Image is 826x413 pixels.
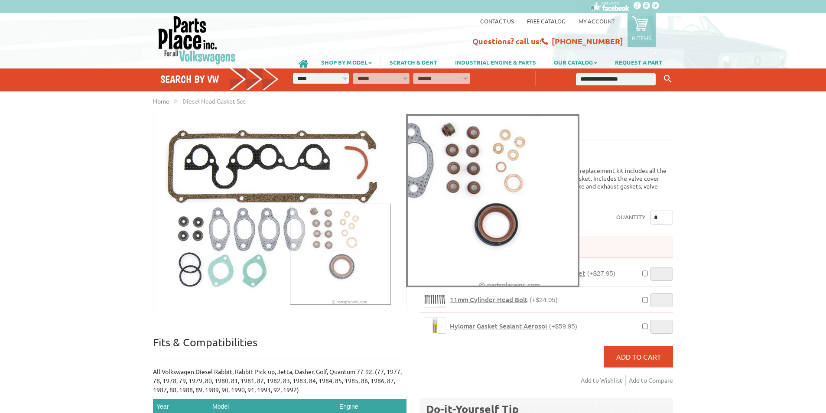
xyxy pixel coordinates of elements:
p: Fits & Compatibilities [153,335,406,358]
a: OUR CATALOG [545,55,606,69]
span: (+$59.95) [549,322,577,330]
span: Hylomar Gasket Sealant Aerosol [450,322,547,330]
a: Free Catalog [527,17,566,25]
a: My Account [579,17,615,25]
a: 0 items [628,13,656,47]
span: (+$24.95) [530,296,558,303]
a: Add to Wishlist [581,375,626,386]
img: Parts Place Inc! [157,15,237,65]
a: SHOP BY MODEL [312,55,380,69]
p: All Volkswagen Diesel Rabbit, Rabbit Pick-up, Jetta, Dasher, Golf, Quantum 77-92. (77, 1977, 78, ... [153,367,406,394]
img: 11mm Cylinder Head Bolt [424,291,445,307]
img: Diesel Head Gasket Set [153,113,406,310]
span: 11mm Cylinder Head Bolt [450,295,527,304]
a: Hylomar Gasket Sealant Aerosol [424,317,446,334]
a: 11mm Cylinder Head Bolt [424,291,446,308]
a: Contact us [480,17,514,25]
h4: Search by VW [160,73,279,85]
a: Home [153,97,169,105]
a: Hylomar Gasket Sealant Aerosol(+$59.95) [450,322,577,330]
a: REQUEST A PART [606,55,671,69]
button: Keyword Search [661,72,674,86]
img: Hylomar Gasket Sealant Aerosol [424,318,445,334]
label: Quantity [616,211,646,224]
span: Diesel Head Gasket Set [182,97,246,105]
a: INDUSTRIAL ENGINE & PARTS [446,55,545,69]
span: Add to Cart [616,352,661,361]
a: 11mm Cylinder Head Bolt(+$24.95) [450,296,558,304]
a: SCRATCH & DENT [381,55,446,69]
b: Diesel Head Gasket Set [420,113,541,127]
span: (+$27.95) [587,270,615,277]
button: Add to Cart [604,346,673,367]
a: Add to Compare [629,375,673,386]
p: 0 items [632,34,651,42]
